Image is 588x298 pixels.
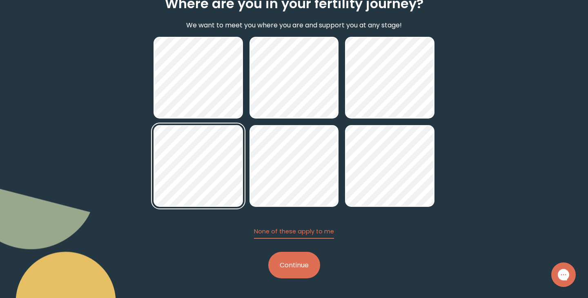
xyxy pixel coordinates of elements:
[547,260,580,290] iframe: Gorgias live chat messenger
[186,20,402,30] p: We want to meet you where you are and support you at any stage!
[268,252,320,278] button: Continue
[254,227,334,239] button: None of these apply to me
